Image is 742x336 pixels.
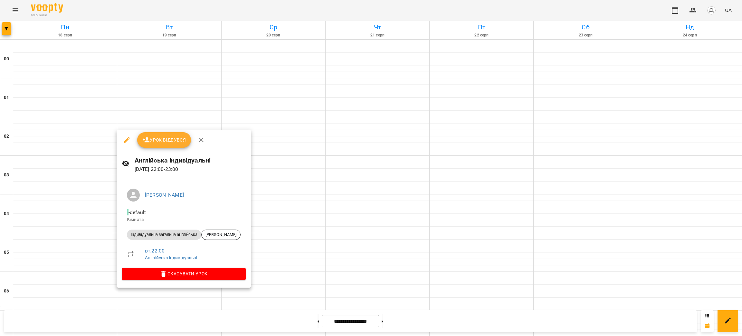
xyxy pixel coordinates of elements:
div: [PERSON_NAME] [201,230,241,240]
span: [PERSON_NAME] [202,232,240,238]
span: - default [127,209,147,215]
button: Урок відбувся [137,132,191,148]
span: Скасувати Урок [127,270,241,278]
button: Скасувати Урок [122,268,246,280]
a: [PERSON_NAME] [145,192,184,198]
p: [DATE] 22:00 - 23:00 [135,165,246,173]
a: вт , 22:00 [145,248,165,254]
a: Англійська індивідуальні [145,255,197,260]
span: Індивідуальна загальна англійська [127,232,201,238]
p: Кімната [127,216,241,223]
h6: Англійська індивідуальні [135,155,246,165]
span: Урок відбувся [142,136,186,144]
